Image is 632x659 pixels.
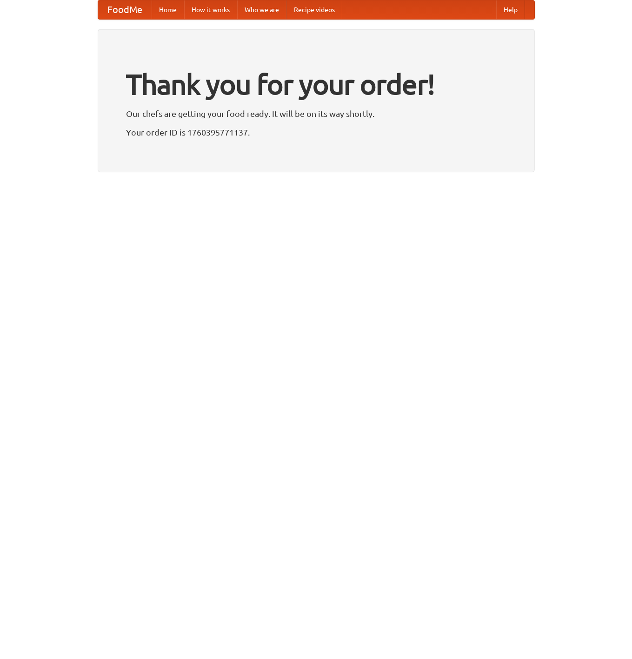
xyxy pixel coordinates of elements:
a: Recipe videos [286,0,342,19]
a: Who we are [237,0,286,19]
a: Home [152,0,184,19]
p: Your order ID is 1760395771137. [126,125,506,139]
a: FoodMe [98,0,152,19]
a: Help [496,0,525,19]
h1: Thank you for your order! [126,62,506,107]
p: Our chefs are getting your food ready. It will be on its way shortly. [126,107,506,121]
a: How it works [184,0,237,19]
